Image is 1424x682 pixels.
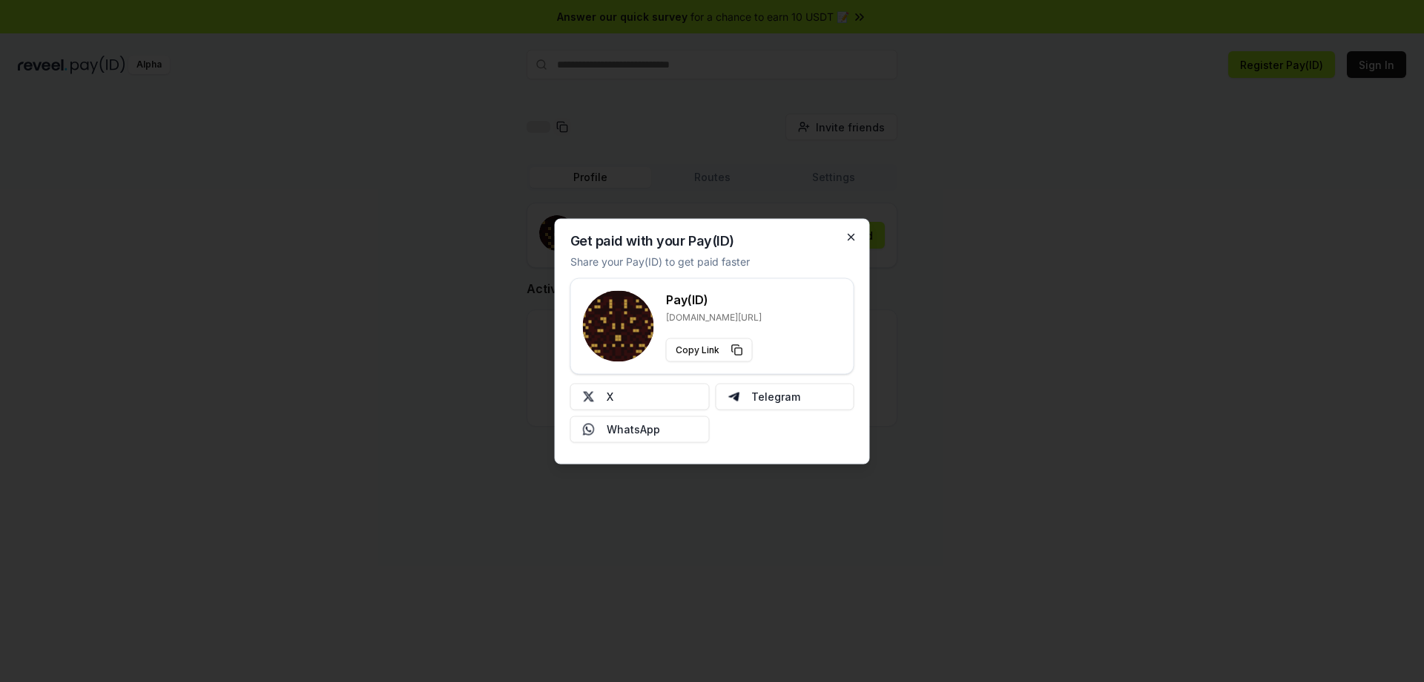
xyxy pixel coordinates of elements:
[583,423,595,435] img: Whatsapp
[570,234,734,247] h2: Get paid with your Pay(ID)
[666,338,753,361] button: Copy Link
[570,383,710,410] button: X
[666,311,762,323] p: [DOMAIN_NAME][URL]
[728,390,739,402] img: Telegram
[570,253,750,269] p: Share your Pay(ID) to get paid faster
[570,416,710,442] button: WhatsApp
[583,390,595,402] img: X
[715,383,854,410] button: Telegram
[666,290,762,308] h3: Pay(ID)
